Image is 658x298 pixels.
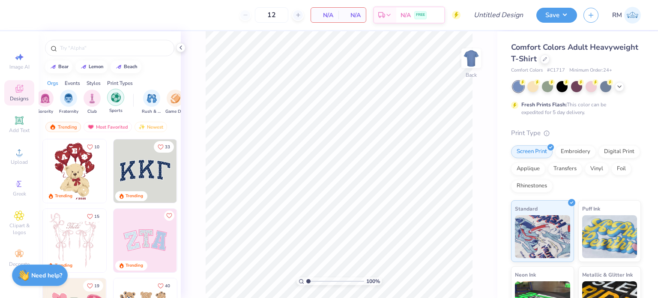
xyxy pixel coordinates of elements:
div: This color can be expedited for 5 day delivery. [521,101,627,116]
div: Trending [126,262,143,269]
img: Sports Image [111,93,121,102]
div: filter for Sports [107,89,124,114]
img: Club Image [87,93,97,103]
button: filter button [36,90,54,115]
button: Like [154,141,174,153]
div: Screen Print [511,145,553,158]
span: 15 [94,214,99,219]
div: Foil [611,163,631,175]
img: Fraternity Image [64,93,73,103]
button: filter button [165,90,185,115]
input: Try "Alpha" [59,44,169,52]
a: RM [612,7,641,24]
div: Digital Print [598,145,640,158]
img: trend_line.gif [80,64,87,69]
div: filter for Rush & Bid [142,90,162,115]
img: 587403a7-0594-4a7f-b2bd-0ca67a3ff8dd [43,139,106,203]
div: beach [124,64,138,69]
span: Neon Ink [515,270,536,279]
span: Club [87,108,97,115]
span: 19 [94,284,99,288]
div: Print Type [511,128,641,138]
span: 40 [165,284,170,288]
button: beach [111,60,141,73]
button: filter button [107,90,124,115]
button: Like [83,280,103,292]
span: Rush & Bid [142,108,162,115]
span: Decorate [9,261,30,268]
div: bear [58,64,69,69]
span: Designs [10,95,29,102]
img: edfb13fc-0e43-44eb-bea2-bf7fc0dd67f9 [176,139,240,203]
img: Back [463,50,480,67]
img: 9980f5e8-e6a1-4b4a-8839-2b0e9349023c [114,209,177,272]
span: N/A [401,11,411,20]
img: most_fav.gif [87,124,94,130]
div: filter for Sorority [36,90,54,115]
button: bear [45,60,72,73]
span: Comfort Colors Adult Heavyweight T-Shirt [511,42,638,64]
img: e74243e0-e378-47aa-a400-bc6bcb25063a [106,139,169,203]
span: 10 [94,145,99,149]
input: Untitled Design [467,6,530,24]
div: Styles [87,79,101,87]
span: FREE [416,12,425,18]
div: filter for Fraternity [59,90,78,115]
span: Minimum Order: 24 + [569,67,612,74]
button: Like [83,211,103,222]
div: Print Types [107,79,133,87]
span: Image AI [9,63,30,70]
div: Events [65,79,80,87]
strong: Need help? [31,271,62,280]
span: N/A [316,11,333,20]
button: Like [164,211,174,221]
button: lemon [75,60,108,73]
button: filter button [142,90,162,115]
input: – – [255,7,288,23]
img: 3b9aba4f-e317-4aa7-a679-c95a879539bd [114,139,177,203]
button: Like [154,280,174,292]
strong: Fresh Prints Flash: [521,101,567,108]
div: Applique [511,163,545,175]
div: filter for Club [84,90,101,115]
img: 83dda5b0-2158-48ca-832c-f6b4ef4c4536 [43,209,106,272]
div: Embroidery [555,145,596,158]
span: Add Text [9,127,30,134]
img: d12a98c7-f0f7-4345-bf3a-b9f1b718b86e [106,209,169,272]
div: Newest [135,122,167,132]
div: Trending [126,193,143,199]
img: Rush & Bid Image [147,93,157,103]
div: Back [466,71,477,79]
div: Trending [55,262,72,269]
div: Most Favorited [84,122,132,132]
span: Game Day [165,108,185,115]
span: # C1717 [547,67,565,74]
img: Puff Ink [582,215,637,258]
button: Save [536,8,577,23]
span: Sports [109,108,123,114]
img: trend_line.gif [50,64,57,69]
span: Puff Ink [582,204,600,213]
button: filter button [59,90,78,115]
img: 5ee11766-d822-42f5-ad4e-763472bf8dcf [176,209,240,272]
div: Trending [45,122,81,132]
span: Clipart & logos [4,222,34,236]
span: RM [612,10,622,20]
span: Upload [11,159,28,166]
img: trending.gif [49,124,56,130]
span: 100 % [366,277,380,285]
span: Sorority [37,108,53,115]
img: trend_line.gif [115,64,122,69]
span: Greek [13,190,26,197]
img: Newest.gif [138,124,145,130]
img: Standard [515,215,570,258]
img: Rathiekka Murugan [624,7,641,24]
span: Fraternity [59,108,78,115]
div: Transfers [548,163,582,175]
img: Sorority Image [40,93,50,103]
div: Trending [55,193,72,199]
span: Metallic & Glitter Ink [582,270,633,279]
button: filter button [84,90,101,115]
span: Standard [515,204,538,213]
img: Game Day Image [170,93,180,103]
